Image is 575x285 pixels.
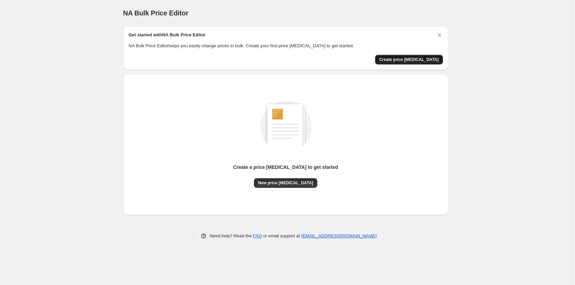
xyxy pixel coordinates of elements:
p: NA Bulk Price Editor helps you easily change prices in bulk. Create your first price [MEDICAL_DAT... [129,42,443,49]
span: NA Bulk Price Editor [123,9,189,17]
span: or email support at [262,233,301,238]
a: FAQ [253,233,262,238]
span: New price [MEDICAL_DATA] [258,180,313,186]
a: [EMAIL_ADDRESS][DOMAIN_NAME] [301,233,376,238]
button: Dismiss card [436,32,443,38]
p: Create a price [MEDICAL_DATA] to get started [233,164,338,171]
button: New price [MEDICAL_DATA] [254,178,317,188]
button: Create price change job [375,55,443,64]
span: Need help? Read the [210,233,253,238]
h2: Get started with NA Bulk Price Editor [129,32,206,38]
span: Create price [MEDICAL_DATA] [379,57,439,62]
